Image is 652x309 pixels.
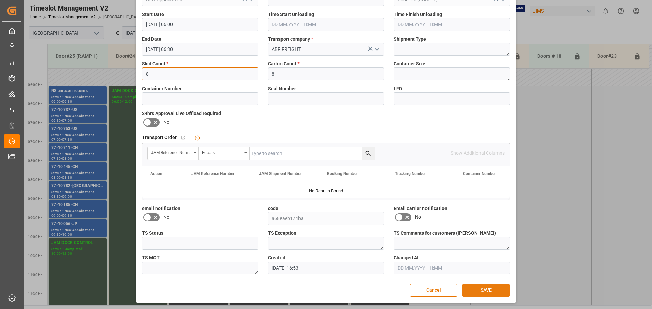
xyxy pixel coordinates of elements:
[394,230,496,237] span: TS Comments for customers ([PERSON_NAME])
[394,262,510,274] input: DD.MM.YYYY HH:MM
[142,11,164,18] span: Start Date
[250,147,375,160] input: Type to search
[462,284,510,297] button: SAVE
[268,205,278,212] span: code
[362,147,375,160] button: search button
[394,205,447,212] span: Email carrier notification
[268,262,384,274] input: DD.MM.YYYY HH:MM
[142,110,221,117] span: 24hrs Approval Live Offload required
[394,11,442,18] span: Time Finish Unloading
[142,205,180,212] span: email notification
[199,147,250,160] button: open menu
[142,43,258,56] input: DD.MM.YYYY HH:MM
[327,171,358,176] span: Booking Number
[163,119,169,126] span: No
[142,85,182,92] span: Container Number
[394,254,419,262] span: Changed At
[268,230,296,237] span: TS Exception
[142,134,177,141] span: Transport Order
[268,36,313,43] span: Transport company
[394,85,402,92] span: LFD
[463,171,496,176] span: Container Number
[268,60,300,67] span: Carton Count
[394,36,426,43] span: Shipment Type
[394,18,510,31] input: DD.MM.YYYY HH:MM
[395,171,426,176] span: Tracking Number
[202,148,242,156] div: Equals
[415,214,421,221] span: No
[268,254,285,262] span: Created
[150,171,162,176] div: Action
[394,60,425,67] span: Container Size
[142,60,168,67] span: Skid Count
[163,214,169,221] span: No
[191,171,234,176] span: JAM Reference Number
[268,11,314,18] span: Time Start Unloading
[268,18,384,31] input: DD.MM.YYYY HH:MM
[142,230,163,237] span: TS Status
[142,18,258,31] input: DD.MM.YYYY HH:MM
[151,148,191,156] div: JAM Reference Number
[142,254,160,262] span: TS MOT
[410,284,457,297] button: Cancel
[148,147,199,160] button: open menu
[259,171,302,176] span: JAM Shipment Number
[142,36,161,43] span: End Date
[268,85,296,92] span: Seal Number
[372,44,382,55] button: open menu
